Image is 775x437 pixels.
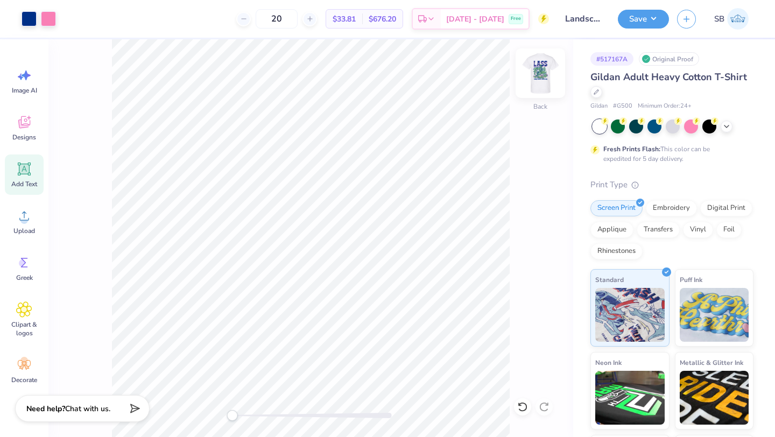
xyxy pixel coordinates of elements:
[709,8,753,30] a: SB
[11,376,37,384] span: Decorate
[595,371,665,425] img: Neon Ink
[12,133,36,142] span: Designs
[590,243,643,259] div: Rhinestones
[446,13,504,25] span: [DATE] - [DATE]
[727,8,749,30] img: Stephanie Bilsky
[700,200,752,216] div: Digital Print
[714,13,724,25] span: SB
[639,52,699,66] div: Original Proof
[12,86,37,95] span: Image AI
[646,200,697,216] div: Embroidery
[638,102,692,111] span: Minimum Order: 24 +
[590,179,753,191] div: Print Type
[11,180,37,188] span: Add Text
[595,357,622,368] span: Neon Ink
[637,222,680,238] div: Transfers
[6,320,42,337] span: Clipart & logos
[716,222,742,238] div: Foil
[680,274,702,285] span: Puff Ink
[65,404,110,414] span: Chat with us.
[603,144,736,164] div: This color can be expedited for 5 day delivery.
[511,15,521,23] span: Free
[590,222,633,238] div: Applique
[590,200,643,216] div: Screen Print
[618,10,669,29] button: Save
[227,410,237,421] div: Accessibility label
[680,357,743,368] span: Metallic & Glitter Ink
[519,52,562,95] img: Back
[333,13,356,25] span: $33.81
[256,9,298,29] input: – –
[533,102,547,111] div: Back
[595,274,624,285] span: Standard
[680,371,749,425] img: Metallic & Glitter Ink
[369,13,396,25] span: $676.20
[590,52,633,66] div: # 517167A
[590,102,608,111] span: Gildan
[16,273,33,282] span: Greek
[13,227,35,235] span: Upload
[557,8,610,30] input: Untitled Design
[26,404,65,414] strong: Need help?
[595,288,665,342] img: Standard
[603,145,660,153] strong: Fresh Prints Flash:
[683,222,713,238] div: Vinyl
[680,288,749,342] img: Puff Ink
[590,71,747,83] span: Gildan Adult Heavy Cotton T-Shirt
[613,102,632,111] span: # G500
